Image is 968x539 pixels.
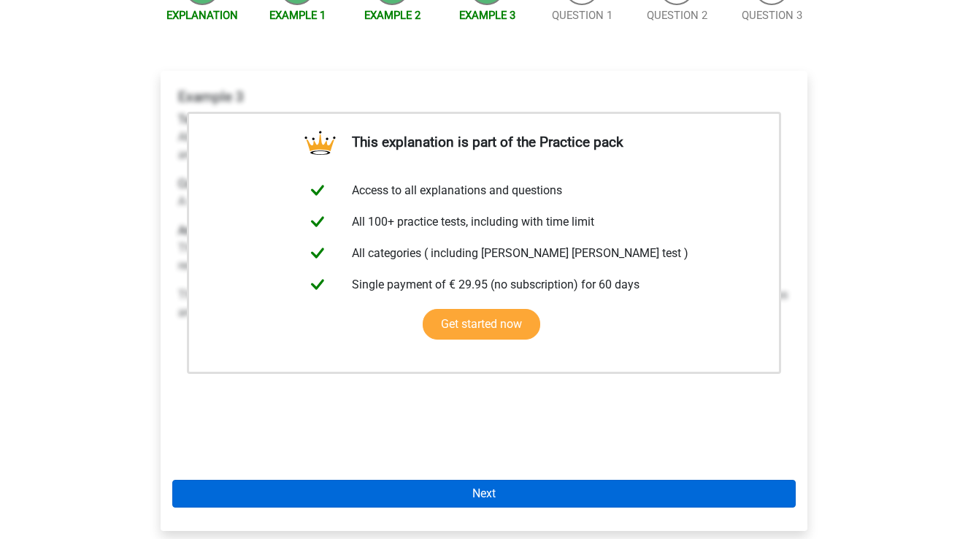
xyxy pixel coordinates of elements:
a: Get started now [423,309,540,340]
a: Question 2 [647,9,707,22]
p: All villas are expensive or located outside of popular areas, but never both and villas are resid... [178,111,790,164]
b: Answer [178,223,216,237]
p: The conclusion can therefore be read as, 'a villa that is not in a popular area will not be expen... [178,286,790,321]
a: Example 2 [364,9,420,22]
a: Explanation [166,9,238,22]
a: Example 3 [459,9,515,22]
b: Text [178,112,200,126]
p: A residence without air conditioning that is not in a popular area will not be expensive. [178,175,790,210]
a: Question 1 [552,9,612,22]
p: The conclusion follows. Residences that are not villas are never without air conditioning. It act... [178,222,790,275]
b: Conclusion [178,177,236,191]
b: Example 3 [178,88,244,105]
a: Question 3 [742,9,802,22]
a: Example 1 [269,9,326,22]
a: Next [172,480,796,508]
